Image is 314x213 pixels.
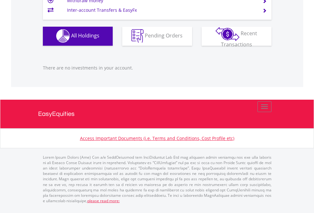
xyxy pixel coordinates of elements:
p: Lorem Ipsum Dolors (Ame) Con a/e SeddOeiusmod tem InciDiduntut Lab Etd mag aliquaen admin veniamq... [43,155,271,203]
span: Pending Orders [145,32,183,39]
button: Pending Orders [122,27,192,46]
td: Inter-account Transfers & EasyFx [67,5,255,15]
span: All Holdings [71,32,99,39]
a: please read more: [87,198,120,203]
img: pending_instructions-wht.png [131,29,144,43]
a: EasyEquities [38,100,276,128]
button: All Holdings [43,27,113,46]
a: Access Important Documents (i.e. Terms and Conditions, Cost Profile etc) [80,135,234,141]
p: There are no investments in your account. [43,65,271,71]
img: holdings-wht.png [56,29,70,43]
img: transactions-zar-wht.png [216,27,239,41]
span: Recent Transactions [221,30,257,48]
button: Recent Transactions [202,27,271,46]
